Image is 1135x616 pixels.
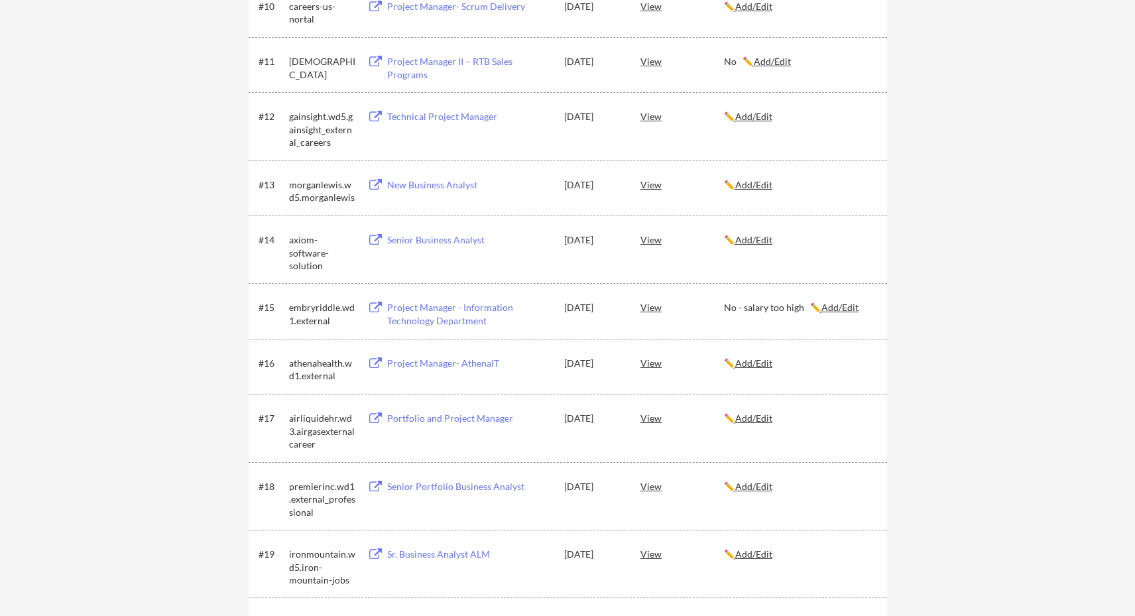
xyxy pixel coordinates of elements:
div: #12 [259,110,284,123]
div: Portfolio and Project Manager [387,412,552,425]
div: ✏️ [724,110,875,123]
div: Project Manager - Information Technology Department [387,301,552,327]
u: Add/Edit [735,412,772,424]
div: athenahealth.wd1.external [289,357,355,383]
div: Sr. Business Analyst ALM [387,548,552,561]
u: Add/Edit [735,179,772,190]
u: Add/Edit [735,1,772,12]
div: ✏️ [724,233,875,247]
div: [DATE] [564,480,623,493]
div: [DATE] [564,55,623,68]
div: View [640,227,724,251]
div: #16 [259,357,284,370]
div: View [640,172,724,196]
div: #19 [259,548,284,561]
div: Technical Project Manager [387,110,552,123]
div: No ✏️ [724,55,875,68]
div: #15 [259,301,284,314]
u: Add/Edit [821,302,859,313]
div: [DATE] [564,301,623,314]
div: Project Manager II – RTB Sales Programs [387,55,552,81]
div: [DATE] [564,548,623,561]
u: Add/Edit [754,56,791,67]
div: [DEMOGRAPHIC_DATA] [289,55,355,81]
div: #17 [259,412,284,425]
div: [DATE] [564,178,623,192]
div: [DATE] [564,233,623,247]
u: Add/Edit [735,548,772,560]
div: Senior Business Analyst [387,233,552,247]
div: View [640,104,724,128]
div: ✏️ [724,357,875,370]
u: Add/Edit [735,481,772,492]
div: morganlewis.wd5.morganlewis [289,178,355,204]
div: #11 [259,55,284,68]
div: New Business Analyst [387,178,552,192]
div: #14 [259,233,284,247]
div: No - salary too high ✏️ [724,301,875,314]
u: Add/Edit [735,111,772,122]
div: View [640,474,724,498]
u: Add/Edit [735,234,772,245]
div: View [640,542,724,566]
div: [DATE] [564,412,623,425]
div: Senior Portfolio Business Analyst [387,480,552,493]
div: #18 [259,480,284,493]
div: ✏️ [724,412,875,425]
div: gainsight.wd5.gainsight_external_careers [289,110,355,149]
div: axiom-software-solution [289,233,355,273]
div: View [640,351,724,375]
div: ✏️ [724,480,875,493]
div: View [640,49,724,73]
div: ironmountain.wd5.iron-mountain-jobs [289,548,355,587]
div: [DATE] [564,110,623,123]
div: View [640,406,724,430]
div: embryriddle.wd1.external [289,301,355,327]
div: ✏️ [724,548,875,561]
div: View [640,295,724,319]
div: [DATE] [564,357,623,370]
div: airliquidehr.wd3.airgasexternalcareer [289,412,355,451]
div: #13 [259,178,284,192]
div: ✏️ [724,178,875,192]
u: Add/Edit [735,357,772,369]
div: premierinc.wd1.external_professional [289,480,355,519]
div: Project Manager- AthenaIT [387,357,552,370]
